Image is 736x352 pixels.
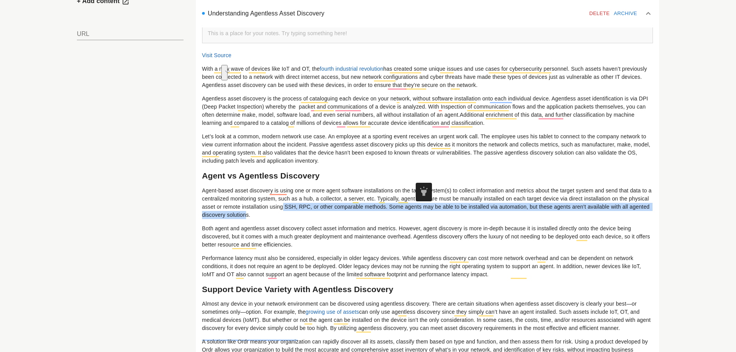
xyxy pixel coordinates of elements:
span: Both agent and agentless asset discovery collect asset information and metrics. However, agent di... [202,225,652,248]
span: With a new wave of devices like IoT and OT, the [202,66,320,72]
a: fourth industrial revolution [320,66,384,72]
span: Let’s look at a common, modern network use case. An employee at a sporting event receives an urge... [202,133,652,164]
span: can only use agentless discovery since they simply can’t have an agent installed. Such assets inc... [202,309,652,331]
span: Highlight (Click or press H, CMD+H, or CTRL+H) [418,192,429,198]
span: Almost any device in your network environment can be discovered using agentless discovery. There ... [202,301,638,315]
span: highlight [418,186,429,197]
span: Support Device Variety with Agentless Discovery [202,285,393,294]
button: Delete [587,8,612,20]
span: Delete [589,9,610,18]
a: growing use of assets [306,309,359,315]
span: Archive [614,9,637,18]
a: Visit Source [202,52,231,58]
span: Agent-based asset discovery is using one or more agent software installations on the target syste... [202,187,653,218]
span: Agent vs Agentless Discovery [202,171,320,180]
span: Agentless asset discovery is the process of cataloguing each device on your network, without soft... [202,95,650,126]
h6: Understanding Agentless Asset Discovery [202,8,566,19]
span: has created some unique issues and use cases for cybersecurity personnel. Such assets haven’t pre... [202,66,649,88]
span: Performance latency must also be considered, especially in older legacy devices. While agentless ... [202,255,643,277]
button: Archive [612,8,639,20]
